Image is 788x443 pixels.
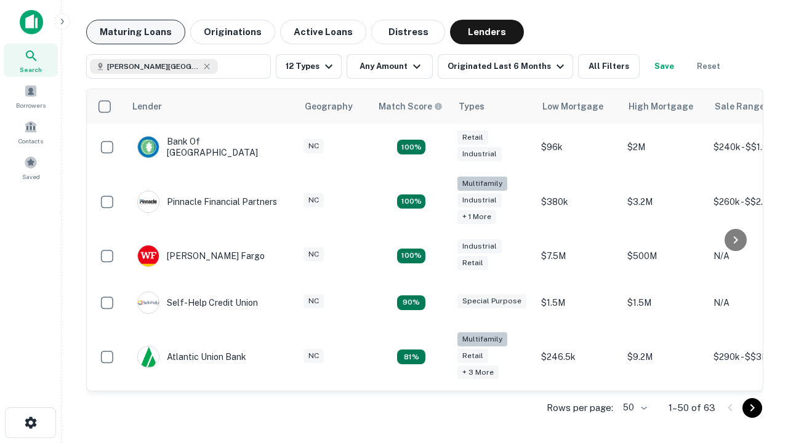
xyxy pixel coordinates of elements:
[457,147,502,161] div: Industrial
[371,89,451,124] th: Capitalize uses an advanced AI algorithm to match your search with the best lender. The match sco...
[4,151,58,184] a: Saved
[137,292,258,314] div: Self-help Credit Union
[457,210,496,224] div: + 1 more
[457,130,488,145] div: Retail
[138,191,159,212] img: picture
[371,20,445,44] button: Distress
[107,61,199,72] span: [PERSON_NAME][GEOGRAPHIC_DATA], [GEOGRAPHIC_DATA]
[645,54,684,79] button: Save your search to get updates of matches that match your search criteria.
[137,245,265,267] div: [PERSON_NAME] Fargo
[542,99,603,114] div: Low Mortgage
[669,401,715,415] p: 1–50 of 63
[305,99,353,114] div: Geography
[304,247,324,261] div: NC
[304,139,324,153] div: NC
[457,294,526,308] div: Special Purpose
[20,65,42,74] span: Search
[125,89,297,124] th: Lender
[138,292,159,313] img: picture
[457,256,488,270] div: Retail
[457,332,507,346] div: Multifamily
[18,136,43,146] span: Contacts
[457,177,507,191] div: Multifamily
[304,193,324,207] div: NC
[4,79,58,113] a: Borrowers
[459,99,484,114] div: Types
[137,136,285,158] div: Bank Of [GEOGRAPHIC_DATA]
[190,20,275,44] button: Originations
[304,294,324,308] div: NC
[4,44,58,77] a: Search
[379,100,443,113] div: Capitalize uses an advanced AI algorithm to match your search with the best lender. The match sco...
[132,99,162,114] div: Lender
[535,170,621,233] td: $380k
[137,346,246,368] div: Atlantic Union Bank
[535,233,621,279] td: $7.5M
[457,239,502,253] div: Industrial
[397,140,425,154] div: Matching Properties: 15, hasApolloMatch: undefined
[629,99,693,114] div: High Mortgage
[535,279,621,326] td: $1.5M
[20,10,43,34] img: capitalize-icon.png
[379,100,440,113] h6: Match Score
[397,194,425,209] div: Matching Properties: 22, hasApolloMatch: undefined
[397,249,425,263] div: Matching Properties: 14, hasApolloMatch: undefined
[457,349,488,363] div: Retail
[621,124,707,170] td: $2M
[22,172,40,182] span: Saved
[276,54,342,79] button: 12 Types
[347,54,433,79] button: Any Amount
[138,346,159,367] img: picture
[535,124,621,170] td: $96k
[726,345,788,404] iframe: Chat Widget
[86,20,185,44] button: Maturing Loans
[450,20,524,44] button: Lenders
[457,193,502,207] div: Industrial
[138,245,159,266] img: picture
[451,89,535,124] th: Types
[535,326,621,388] td: $246.5k
[137,191,277,213] div: Pinnacle Financial Partners
[535,89,621,124] th: Low Mortgage
[138,137,159,158] img: picture
[438,54,573,79] button: Originated Last 6 Months
[397,349,425,364] div: Matching Properties: 10, hasApolloMatch: undefined
[578,54,640,79] button: All Filters
[621,279,707,326] td: $1.5M
[689,54,728,79] button: Reset
[280,20,366,44] button: Active Loans
[621,89,707,124] th: High Mortgage
[618,399,649,417] div: 50
[742,398,762,418] button: Go to next page
[621,326,707,388] td: $9.2M
[547,401,613,415] p: Rows per page:
[448,59,568,74] div: Originated Last 6 Months
[304,349,324,363] div: NC
[397,295,425,310] div: Matching Properties: 11, hasApolloMatch: undefined
[457,365,499,380] div: + 3 more
[297,89,371,124] th: Geography
[4,115,58,148] a: Contacts
[621,233,707,279] td: $500M
[16,100,46,110] span: Borrowers
[715,99,765,114] div: Sale Range
[621,170,707,233] td: $3.2M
